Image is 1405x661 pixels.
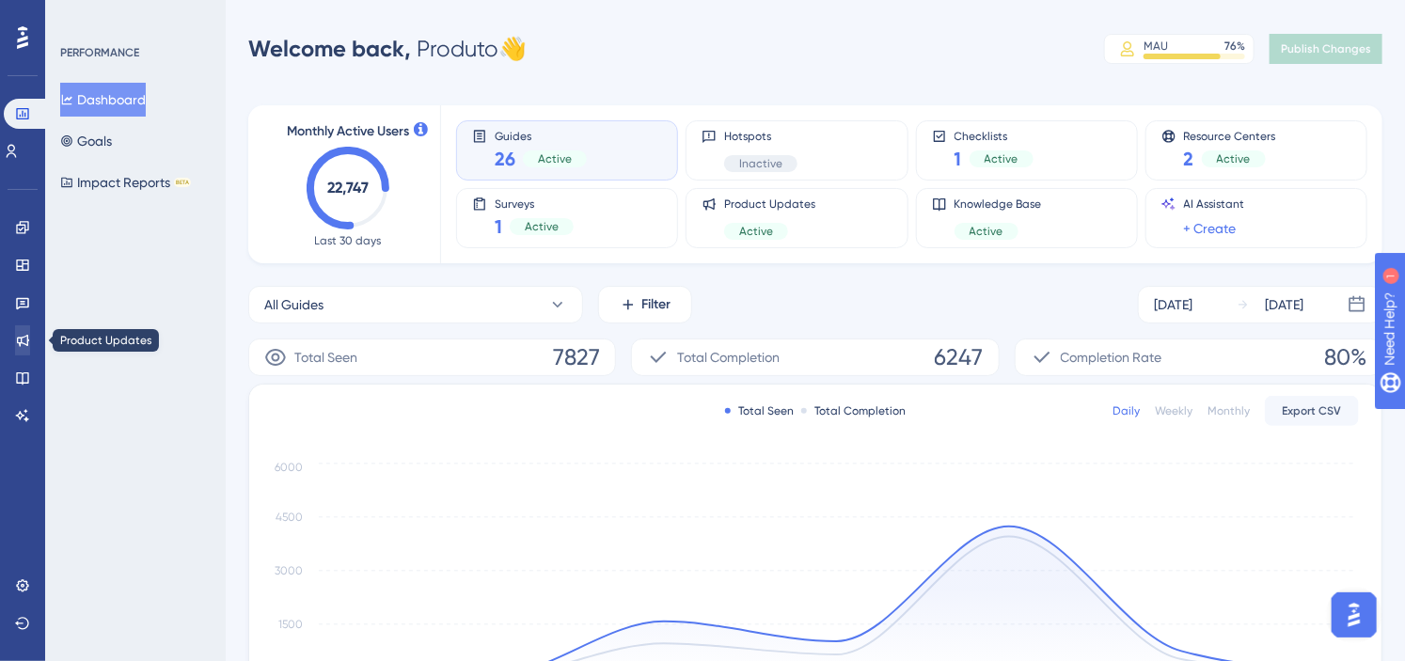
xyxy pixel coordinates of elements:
span: Resource Centers [1184,129,1276,142]
span: Active [1217,151,1251,166]
span: 80% [1324,342,1366,372]
span: Surveys [495,197,574,210]
span: Checklists [955,129,1034,142]
span: Welcome back, [248,35,411,62]
button: Publish Changes [1270,34,1382,64]
button: Export CSV [1265,396,1359,426]
span: Total Seen [294,346,357,369]
span: Monthly Active Users [287,120,409,143]
button: Goals [60,124,112,158]
span: 26 [495,146,515,172]
span: Total Completion [677,346,780,369]
span: Completion Rate [1061,346,1162,369]
span: Active [525,219,559,234]
div: 76 % [1224,39,1245,54]
span: Knowledge Base [955,197,1042,212]
span: 1 [955,146,962,172]
button: Dashboard [60,83,146,117]
div: Total Completion [801,403,906,418]
tspan: 4500 [276,511,303,524]
a: + Create [1184,217,1237,240]
span: Active [985,151,1018,166]
span: 1 [495,213,502,240]
div: Daily [1113,403,1140,418]
span: 7827 [553,342,600,372]
tspan: 6000 [275,461,303,474]
span: Filter [642,293,671,316]
div: Monthly [1208,403,1250,418]
tspan: 3000 [275,564,303,577]
span: Need Help? [44,5,118,27]
div: [DATE] [1265,293,1303,316]
span: 2 [1184,146,1194,172]
span: Active [970,224,1003,239]
text: 22,747 [327,179,369,197]
div: [DATE] [1154,293,1192,316]
div: MAU [1144,39,1168,54]
span: Export CSV [1283,403,1342,418]
span: Active [739,224,773,239]
span: Active [538,151,572,166]
div: Total Seen [725,403,794,418]
span: Last 30 days [315,233,382,248]
span: Publish Changes [1281,41,1371,56]
iframe: UserGuiding AI Assistant Launcher [1326,587,1382,643]
button: Impact ReportsBETA [60,165,191,199]
button: All Guides [248,286,583,323]
span: AI Assistant [1184,197,1245,212]
div: BETA [174,178,191,187]
div: Produto 👋 [248,34,527,64]
span: Guides [495,129,587,142]
span: Hotspots [724,129,797,144]
div: PERFORMANCE [60,45,139,60]
span: Product Updates [724,197,815,212]
span: All Guides [264,293,324,316]
span: Inactive [739,156,782,171]
div: Weekly [1155,403,1192,418]
tspan: 1500 [278,618,303,631]
button: Filter [598,286,692,323]
div: 1 [130,9,135,24]
span: 6247 [935,342,984,372]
